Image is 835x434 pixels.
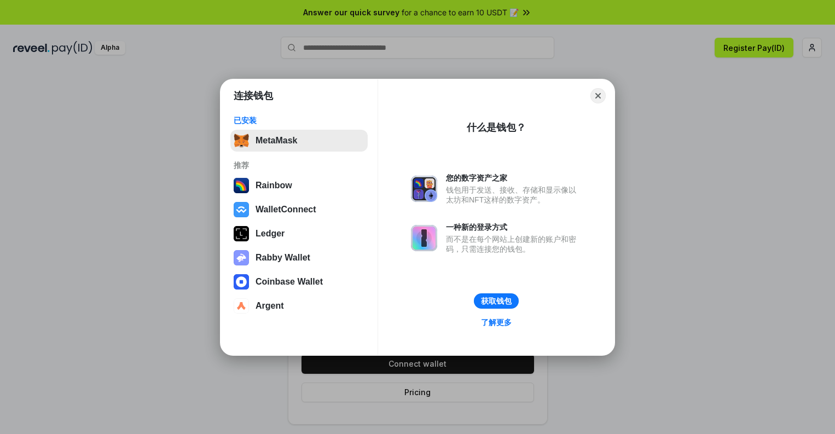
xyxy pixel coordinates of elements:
div: 已安装 [234,115,364,125]
h1: 连接钱包 [234,89,273,102]
img: svg+xml,%3Csvg%20width%3D%2228%22%20height%3D%2228%22%20viewBox%3D%220%200%2028%2028%22%20fill%3D... [234,202,249,217]
img: svg+xml,%3Csvg%20xmlns%3D%22http%3A%2F%2Fwww.w3.org%2F2000%2Fsvg%22%20width%3D%2228%22%20height%3... [234,226,249,241]
img: svg+xml,%3Csvg%20xmlns%3D%22http%3A%2F%2Fwww.w3.org%2F2000%2Fsvg%22%20fill%3D%22none%22%20viewBox... [234,250,249,265]
button: Argent [230,295,368,317]
div: MetaMask [256,136,297,146]
div: 您的数字资产之家 [446,173,582,183]
div: 什么是钱包？ [467,121,526,134]
div: Argent [256,301,284,311]
button: Close [590,88,606,103]
img: svg+xml,%3Csvg%20xmlns%3D%22http%3A%2F%2Fwww.w3.org%2F2000%2Fsvg%22%20fill%3D%22none%22%20viewBox... [411,176,437,202]
div: Rainbow [256,181,292,190]
img: svg+xml,%3Csvg%20width%3D%22120%22%20height%3D%22120%22%20viewBox%3D%220%200%20120%20120%22%20fil... [234,178,249,193]
img: svg+xml,%3Csvg%20width%3D%2228%22%20height%3D%2228%22%20viewBox%3D%220%200%2028%2028%22%20fill%3D... [234,298,249,314]
button: MetaMask [230,130,368,152]
a: 了解更多 [474,315,518,329]
div: 推荐 [234,160,364,170]
div: 钱包用于发送、接收、存储和显示像以太坊和NFT这样的数字资产。 [446,185,582,205]
img: svg+xml,%3Csvg%20fill%3D%22none%22%20height%3D%2233%22%20viewBox%3D%220%200%2035%2033%22%20width%... [234,133,249,148]
button: WalletConnect [230,199,368,221]
img: svg+xml,%3Csvg%20width%3D%2228%22%20height%3D%2228%22%20viewBox%3D%220%200%2028%2028%22%20fill%3D... [234,274,249,290]
div: Ledger [256,229,285,239]
div: 了解更多 [481,317,512,327]
img: svg+xml,%3Csvg%20xmlns%3D%22http%3A%2F%2Fwww.w3.org%2F2000%2Fsvg%22%20fill%3D%22none%22%20viewBox... [411,225,437,251]
button: Ledger [230,223,368,245]
div: 一种新的登录方式 [446,222,582,232]
div: WalletConnect [256,205,316,215]
button: Rainbow [230,175,368,196]
div: 获取钱包 [481,296,512,306]
button: Coinbase Wallet [230,271,368,293]
div: 而不是在每个网站上创建新的账户和密码，只需连接您的钱包。 [446,234,582,254]
div: Rabby Wallet [256,253,310,263]
button: Rabby Wallet [230,247,368,269]
button: 获取钱包 [474,293,519,309]
div: Coinbase Wallet [256,277,323,287]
